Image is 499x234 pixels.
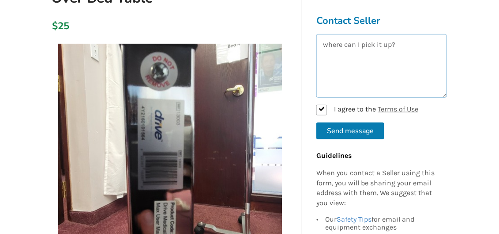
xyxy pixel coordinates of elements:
a: Terms of Use [378,105,418,113]
textarea: where can I pick it up? [316,34,447,98]
p: When you contact a Seller using this form, you will be sharing your email address with them. We s... [316,168,443,208]
h3: Contact Seller [316,15,447,27]
a: Safety Tips [337,215,371,223]
div: $25 [52,20,53,32]
b: Guidelines [316,151,352,160]
label: I agree to the [316,105,418,115]
div: Our for email and equipment exchanges [325,215,443,233]
button: Send message [316,123,384,139]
